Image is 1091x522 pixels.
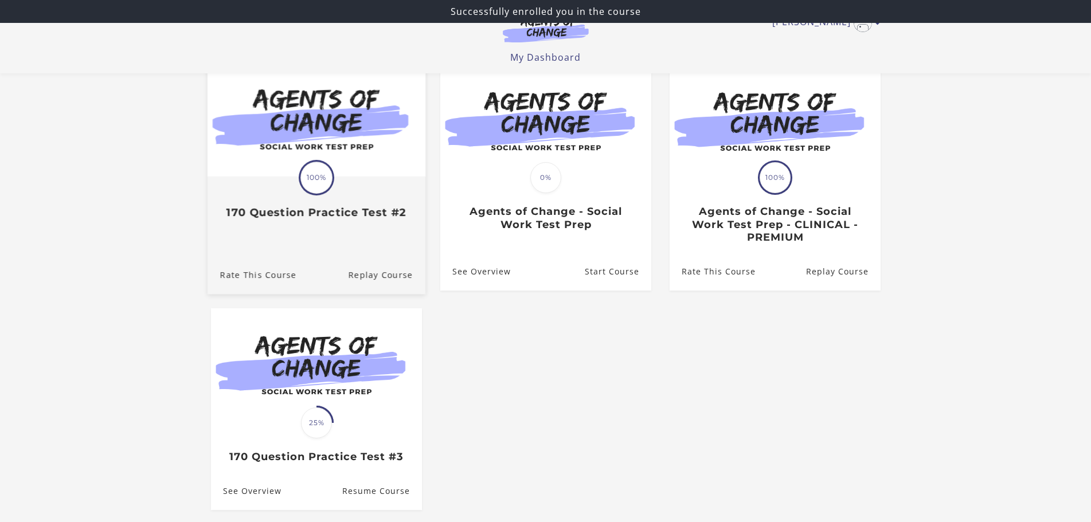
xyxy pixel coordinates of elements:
[452,205,639,231] h3: Agents of Change - Social Work Test Prep
[805,253,880,290] a: Agents of Change - Social Work Test Prep - CLINICAL - PREMIUM: Resume Course
[530,162,561,193] span: 0%
[510,51,581,64] a: My Dashboard
[223,450,409,464] h3: 170 Question Practice Test #3
[670,253,756,290] a: Agents of Change - Social Work Test Prep - CLINICAL - PREMIUM: Rate This Course
[584,253,651,290] a: Agents of Change - Social Work Test Prep: Resume Course
[207,255,296,293] a: 170 Question Practice Test #2: Rate This Course
[760,162,791,193] span: 100%
[301,407,332,438] span: 25%
[348,255,425,293] a: 170 Question Practice Test #2: Resume Course
[5,5,1086,18] p: Successfully enrolled you in the course
[300,162,333,194] span: 100%
[220,206,412,219] h3: 170 Question Practice Test #2
[440,253,511,290] a: Agents of Change - Social Work Test Prep: See Overview
[211,473,281,510] a: 170 Question Practice Test #3: See Overview
[342,473,421,510] a: 170 Question Practice Test #3: Resume Course
[491,16,601,42] img: Agents of Change Logo
[772,14,875,32] a: Toggle menu
[682,205,868,244] h3: Agents of Change - Social Work Test Prep - CLINICAL - PREMIUM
